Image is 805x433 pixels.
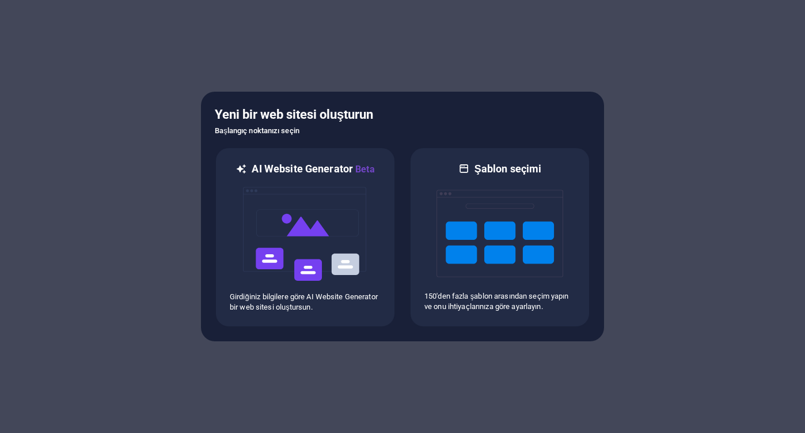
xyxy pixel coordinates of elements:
img: ai [242,176,369,292]
h6: AI Website Generator [252,162,374,176]
h5: Yeni bir web sitesi oluşturun [215,106,590,124]
h6: Başlangıç noktanızı seçin [215,124,590,138]
h6: Şablon seçimi [474,162,542,176]
p: Girdiğiniz bilgilere göre AI Website Generator bir web sitesi oluştursun. [230,292,381,312]
p: 150'den fazla şablon arasından seçim yapın ve onu ihtiyaçlarınıza göre ayarlayın. [424,291,575,312]
div: AI Website GeneratorBetaaiGirdiğiniz bilgilere göre AI Website Generator bir web sitesi oluştursun. [215,147,396,327]
span: Beta [353,164,375,175]
div: Şablon seçimi150'den fazla şablon arasından seçim yapın ve onu ihtiyaçlarınıza göre ayarlayın. [409,147,590,327]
